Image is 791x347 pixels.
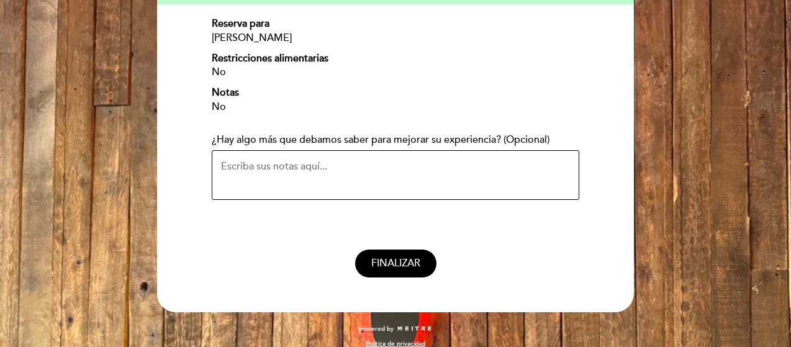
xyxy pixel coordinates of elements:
[397,326,432,332] img: MEITRE
[212,31,579,45] div: [PERSON_NAME]
[359,325,394,333] span: powered by
[212,133,549,147] label: ¿Hay algo más que debamos saber para mejorar su experiencia? (Opcional)
[355,250,436,277] button: FINALIZAR
[212,100,579,114] div: No
[371,257,420,269] span: FINALIZAR
[212,52,579,66] div: Restricciones alimentarias
[359,325,432,333] a: powered by
[212,65,579,79] div: No
[212,17,579,31] div: Reserva para
[212,86,579,100] div: Notas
